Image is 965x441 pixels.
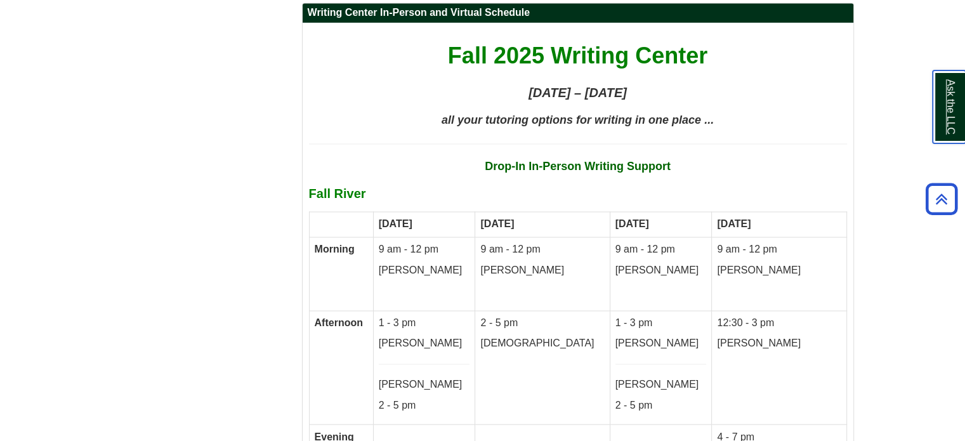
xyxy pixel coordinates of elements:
strong: Morning [315,244,355,254]
strong: [DATE] – [DATE] [528,86,627,100]
p: [PERSON_NAME] [379,377,470,392]
p: 2 - 5 pm [480,316,604,331]
p: [PERSON_NAME] [717,263,841,278]
p: [PERSON_NAME] [717,336,841,351]
p: [PERSON_NAME] [615,377,707,392]
p: 2 - 5 pm [615,398,707,412]
p: [PERSON_NAME] [480,263,604,278]
p: 9 am - 12 pm [615,242,707,257]
p: 1 - 3 pm [615,316,707,331]
strong: [DATE] [379,218,412,229]
p: [PERSON_NAME] [379,263,470,278]
span: all your tutoring options for writing in one place ... [442,114,714,126]
h2: Writing Center In-Person and Virtual Schedule [303,3,853,23]
p: [DEMOGRAPHIC_DATA] [480,336,604,351]
strong: [DATE] [480,218,514,229]
span: Fall 2025 Writing Center [448,43,707,69]
p: [PERSON_NAME] [615,336,707,351]
a: Back to Top [921,190,962,207]
p: 9 am - 12 pm [480,242,604,257]
p: 2 - 5 pm [379,398,470,412]
strong: Drop-In In-Person Writing Support [485,160,671,173]
p: [PERSON_NAME] [615,263,707,278]
p: 9 am - 12 pm [379,242,470,257]
b: Fall River [309,187,366,201]
strong: [DATE] [717,218,751,229]
strong: Afternoon [315,317,363,328]
p: 12:30 - 3 pm [717,316,841,331]
strong: [DATE] [615,218,649,229]
p: 1 - 3 pm [379,316,470,331]
p: 9 am - 12 pm [717,242,841,257]
p: [PERSON_NAME] [379,336,470,351]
